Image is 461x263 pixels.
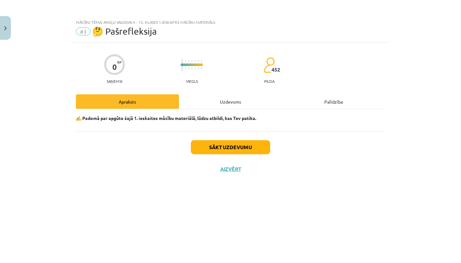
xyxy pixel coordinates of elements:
img: icon-long-line-d9ea69661e0d244f92f715978eff75569469978d946b2353a9bb055b3ed8787d.svg [182,59,182,71]
img: icon-short-line-57e1e144782c952c97e751825c79c345078a6d821885a25fce030b3d8c18986b.svg [198,68,198,69]
img: icon-short-line-57e1e144782c952c97e751825c79c345078a6d821885a25fce030b3d8c18986b.svg [201,60,202,62]
img: icon-short-line-57e1e144782c952c97e751825c79c345078a6d821885a25fce030b3d8c18986b.svg [201,68,202,69]
div: 0 [112,63,117,72]
p: Saņemsi [104,79,125,83]
button: Sākt uzdevumu [191,140,270,154]
button: Aizvērt [218,166,243,172]
span: 452 [271,67,280,72]
span: #3 [76,28,91,35]
img: students-c634bb4e5e11cddfef0936a35e636f08e4e9abd3cc4e673bd6f9a4125e45ecb1.svg [263,57,275,73]
img: icon-short-line-57e1e144782c952c97e751825c79c345078a6d821885a25fce030b3d8c18986b.svg [198,60,198,62]
div: Apraksts [76,94,179,109]
img: icon-short-line-57e1e144782c952c97e751825c79c345078a6d821885a25fce030b3d8c18986b.svg [188,68,189,69]
p: Viegls [186,79,198,83]
img: icon-short-line-57e1e144782c952c97e751825c79c345078a6d821885a25fce030b3d8c18986b.svg [185,68,186,69]
span: 🤔 Pašrefleksija [92,26,157,37]
img: icon-close-lesson-0947bae3869378f0d4975bcd49f059093ad1ed9edebbc8119c70593378902aed.svg [4,26,7,30]
strong: ✍️ Padomā par apgūto šajā 1. ieskaites mācību materiālā, lūdzu atbildi, kas Tev patika. [76,115,256,121]
p: pilda [264,79,274,83]
div: Palīdzība [282,94,385,109]
img: icon-short-line-57e1e144782c952c97e751825c79c345078a6d821885a25fce030b3d8c18986b.svg [185,60,186,62]
span: XP [117,60,121,64]
div: Mācību tēma: Angļu valodas ii - 12. klases 1.ieskaites mācību materiāls [76,20,385,24]
div: Uzdevums [179,94,282,109]
img: icon-short-line-57e1e144782c952c97e751825c79c345078a6d821885a25fce030b3d8c18986b.svg [188,60,189,62]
